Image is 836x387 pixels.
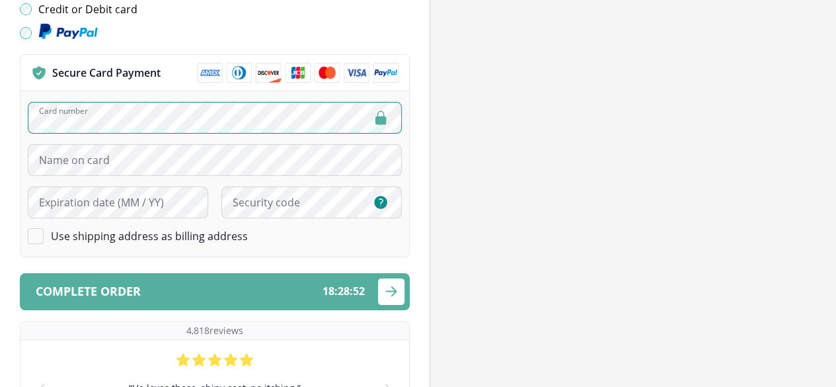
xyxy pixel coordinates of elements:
[323,285,365,298] span: 18 : 28 : 52
[38,2,137,17] label: Credit or Debit card
[51,229,248,243] label: Use shipping address as billing address
[52,65,161,80] p: Secure Card Payment
[36,285,141,298] span: Complete order
[198,63,399,83] img: payment methods
[20,273,410,310] button: Complete order18:28:52
[38,23,98,40] img: Paypal
[186,324,243,337] p: 4,818 reviews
